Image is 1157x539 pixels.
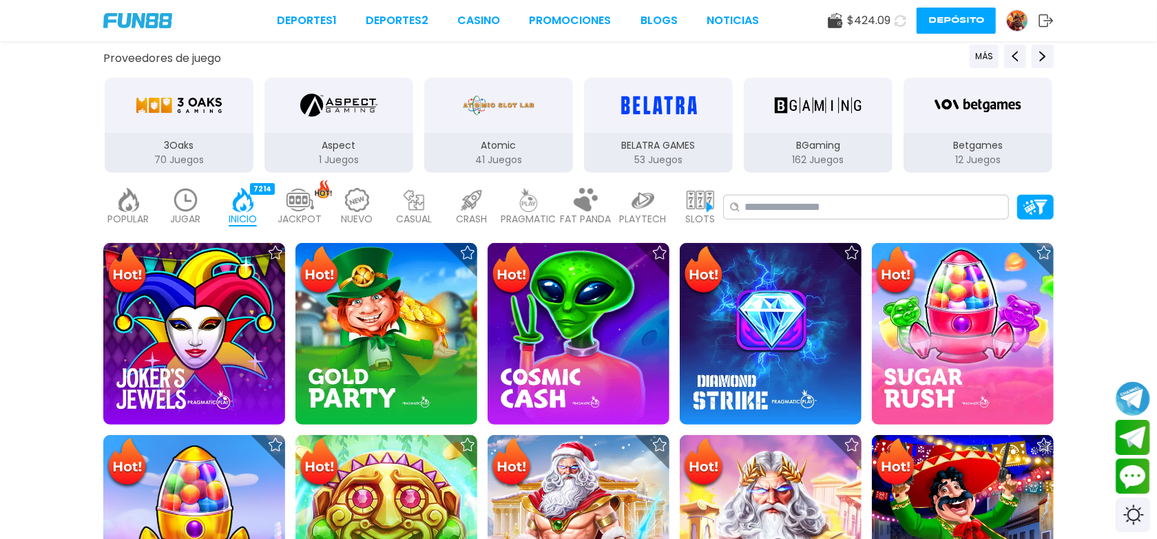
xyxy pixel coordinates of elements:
[401,188,428,212] img: casual_light.webp
[105,436,149,490] img: Hot
[501,212,556,226] p: PRAGMATIC
[584,138,733,153] p: BELATRA GAMES
[872,243,1054,425] img: Sugar Rush
[873,244,918,298] img: Hot
[680,243,862,425] img: Diamond Strike
[103,243,285,425] img: Joker's Jewels
[171,212,201,226] p: JUGAR
[424,153,573,167] p: 41 Juegos
[489,244,534,298] img: Hot
[115,188,143,212] img: popular_light.webp
[681,244,726,298] img: Hot
[250,183,275,195] div: 7214
[108,212,149,226] p: POPULAR
[572,188,600,212] img: fat_panda_light.webp
[561,212,612,226] p: FAT PANDA
[297,436,342,490] img: Hot
[277,12,337,29] a: Deportes1
[970,45,999,68] button: Previous providers
[457,12,500,29] a: CASINO
[342,212,373,226] p: NUEVO
[456,212,487,226] p: CRASH
[738,76,898,174] button: BGaming
[105,138,253,153] p: 3Oaks
[707,12,759,29] a: NOTICIAS
[1006,10,1039,32] a: Avatar
[315,180,332,198] img: hot
[295,243,477,425] img: Gold Party
[935,86,1021,125] img: Betgames
[105,244,149,298] img: Hot
[99,76,259,174] button: 3Oaks
[460,86,537,125] img: Atomic
[264,138,413,153] p: Aspect
[917,8,996,34] button: Depósito
[489,436,534,490] img: Hot
[687,188,714,212] img: slots_light.webp
[615,86,702,125] img: BELATRA GAMES
[103,13,172,28] img: Company Logo
[681,436,726,490] img: Hot
[904,138,1052,153] p: Betgames
[1116,381,1150,416] button: Join telegram channel
[278,212,322,226] p: JACKPOT
[105,153,253,167] p: 70 Juegos
[578,76,738,174] button: BELATRA GAMES
[898,76,1058,174] button: Betgames
[488,243,669,425] img: Cosmic Cash
[629,188,657,212] img: playtech_light.webp
[397,212,432,226] p: CASUAL
[264,153,413,167] p: 1 Juegos
[1116,458,1150,494] button: Contact customer service
[873,436,918,490] img: Hot
[458,188,486,212] img: crash_light.webp
[775,86,862,125] img: BGaming
[229,212,257,226] p: INICIO
[172,188,200,212] img: recent_light.webp
[685,212,715,226] p: SLOTS
[640,12,678,29] a: BLOGS
[1116,498,1150,532] div: Switch theme
[744,138,893,153] p: BGaming
[1007,10,1028,31] img: Avatar
[515,188,543,212] img: pragmatic_light.webp
[300,86,377,125] img: Aspect
[136,86,222,125] img: 3Oaks
[286,188,314,212] img: jackpot_light.webp
[103,51,221,65] button: Proveedores de juego
[229,188,257,212] img: home_active.webp
[297,244,342,298] img: Hot
[344,188,371,212] img: new_light.webp
[366,12,428,29] a: Deportes2
[424,138,573,153] p: Atomic
[904,153,1052,167] p: 12 Juegos
[419,76,578,174] button: Atomic
[1116,420,1150,456] button: Join telegram
[847,12,890,29] span: $ 424.09
[530,12,612,29] a: Promociones
[1023,200,1047,214] img: Platform Filter
[744,153,893,167] p: 162 Juegos
[584,153,733,167] p: 53 Juegos
[620,212,667,226] p: PLAYTECH
[1004,45,1026,68] button: Previous providers
[1032,45,1054,68] button: Next providers
[259,76,419,174] button: Aspect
